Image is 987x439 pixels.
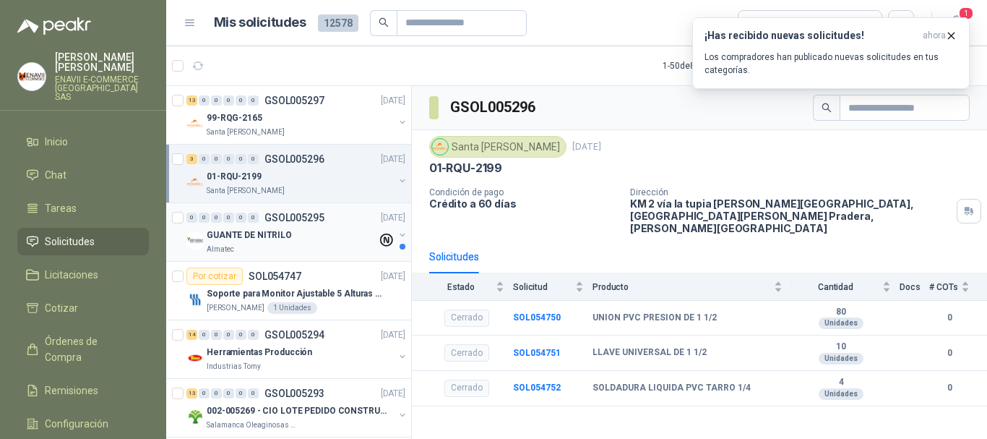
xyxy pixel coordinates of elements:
[186,326,408,372] a: 14 0 0 0 0 0 GSOL005294[DATE] Company LogoHerramientas ProducciónIndustrias Tomy
[214,12,306,33] h1: Mis solicitudes
[186,213,197,223] div: 0
[166,262,411,320] a: Por cotizarSOL054747[DATE] Company LogoSoporte para Monitor Ajustable 5 Alturas Mini[PERSON_NAME]...
[791,341,891,353] b: 10
[186,95,197,106] div: 13
[236,213,246,223] div: 0
[186,349,204,367] img: Company Logo
[186,92,408,138] a: 13 0 0 0 0 0 GSOL005297[DATE] Company Logo99-RQG-2165Santa [PERSON_NAME]
[513,348,561,358] a: SOL054751
[704,30,917,42] h3: ¡Has recibido nuevas solicitudes!
[186,330,197,340] div: 14
[236,388,246,398] div: 0
[248,213,259,223] div: 0
[17,128,149,155] a: Inicio
[45,333,135,365] span: Órdenes de Compra
[236,95,246,106] div: 0
[900,273,929,300] th: Docs
[412,273,513,300] th: Estado
[592,273,791,300] th: Producto
[17,161,149,189] a: Chat
[248,388,259,398] div: 0
[211,330,222,340] div: 0
[186,174,204,191] img: Company Logo
[513,383,561,393] a: SOL054752
[17,261,149,289] a: Licitaciones
[381,211,405,225] p: [DATE]
[819,317,863,329] div: Unidades
[223,388,234,398] div: 0
[444,344,489,362] div: Cerrado
[17,294,149,322] a: Cotizar
[819,388,863,400] div: Unidades
[747,15,777,31] div: Todas
[429,161,502,176] p: 01-RQU-2199
[211,95,222,106] div: 0
[791,377,891,388] b: 4
[207,419,298,431] p: Salamanca Oleaginosas SAS
[186,150,408,197] a: 3 0 0 0 0 0 GSOL005296[DATE] Company Logo01-RQU-2199Santa [PERSON_NAME]
[444,380,489,397] div: Cerrado
[17,17,91,35] img: Logo peakr
[186,291,204,308] img: Company Logo
[267,302,317,314] div: 1 Unidades
[199,388,210,398] div: 0
[45,134,68,150] span: Inicio
[248,154,259,164] div: 0
[513,282,572,292] span: Solicitud
[692,17,970,89] button: ¡Has recibido nuevas solicitudes!ahora Los compradores han publicado nuevas solicitudes en tus ca...
[18,63,46,90] img: Company Logo
[207,229,292,242] p: GUANTE DE NITRILO
[929,346,970,360] b: 0
[264,388,324,398] p: GSOL005293
[923,30,946,42] span: ahora
[264,213,324,223] p: GSOL005295
[45,416,108,432] span: Configuración
[513,312,561,323] a: SOL054750
[186,385,408,431] a: 13 0 0 0 0 0 GSOL005293[DATE] Company Logo002-005269 - CIO LOTE PEDIDO CONSTRUCCIONSalamanca Olea...
[45,300,78,316] span: Cotizar
[248,330,259,340] div: 0
[207,111,262,125] p: 99-RQG-2165
[17,195,149,222] a: Tareas
[207,361,261,372] p: Industrias Tomy
[207,244,234,255] p: Almatec
[207,127,285,138] p: Santa [PERSON_NAME]
[630,197,951,234] p: KM 2 vía la tupia [PERSON_NAME][GEOGRAPHIC_DATA], [GEOGRAPHIC_DATA][PERSON_NAME] Pradera , [PERSO...
[379,17,389,27] span: search
[944,10,970,36] button: 1
[223,95,234,106] div: 0
[630,187,951,197] p: Dirección
[822,103,832,113] span: search
[207,404,387,418] p: 002-005269 - CIO LOTE PEDIDO CONSTRUCCION
[264,95,324,106] p: GSOL005297
[592,383,751,394] b: SOLDADURA LIQUIDA PVC TARRO 1/4
[929,282,958,292] span: # COTs
[186,408,204,425] img: Company Logo
[381,328,405,342] p: [DATE]
[592,282,771,292] span: Producto
[207,287,387,301] p: Soporte para Monitor Ajustable 5 Alturas Mini
[211,213,222,223] div: 0
[429,249,479,265] div: Solicitudes
[450,96,538,119] h3: GSOL005296
[211,154,222,164] div: 0
[186,209,408,255] a: 0 0 0 0 0 0 GSOL005295[DATE] Company LogoGUANTE DE NITRILOAlmatec
[223,154,234,164] div: 0
[223,213,234,223] div: 0
[929,381,970,395] b: 0
[929,273,987,300] th: # COTs
[381,153,405,166] p: [DATE]
[199,95,210,106] div: 0
[819,353,863,365] div: Unidades
[45,234,95,250] span: Solicitudes
[199,213,210,223] div: 0
[791,282,879,292] span: Cantidad
[513,273,592,300] th: Solicitud
[207,185,285,197] p: Santa [PERSON_NAME]
[429,136,566,158] div: Santa [PERSON_NAME]
[199,330,210,340] div: 0
[429,282,493,292] span: Estado
[429,187,619,197] p: Condición de pago
[592,347,707,359] b: LLAVE UNIVERSAL DE 1 1/2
